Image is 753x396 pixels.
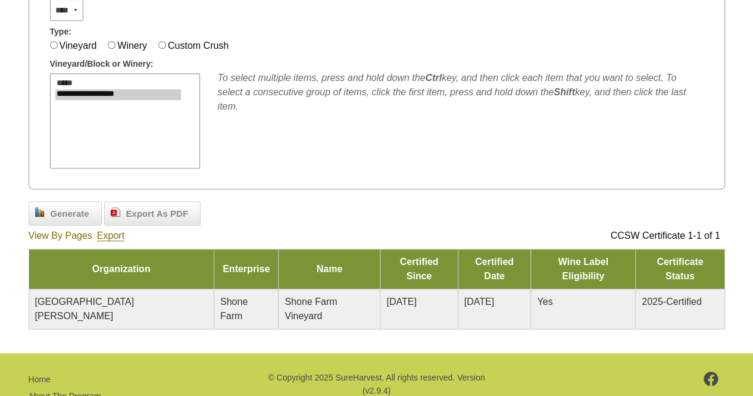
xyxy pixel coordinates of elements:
span: [GEOGRAPHIC_DATA][PERSON_NAME] [35,297,135,321]
span: Shone Farm [220,297,248,321]
span: 2025-Certified [642,297,702,307]
label: Vineyard [60,40,97,51]
span: [DATE] [464,297,494,307]
a: View By Pages [29,230,92,241]
span: Type: [50,26,71,38]
span: Yes [537,297,552,307]
span: Vineyard/Block or Winery: [50,58,154,70]
span: Shone Farm Vineyard [285,297,337,321]
span: Export As PDF [120,207,194,221]
span: Generate [45,207,95,221]
img: chart_bar.png [35,207,45,217]
span: CCSW Certificate 1-1 of 1 [610,230,720,241]
a: Generate [29,201,102,226]
a: Export As PDF [104,201,201,226]
td: Certified Date [458,249,531,289]
td: Organization [29,249,214,289]
label: Custom Crush [168,40,229,51]
td: Wine Label Eligibility [531,249,636,289]
b: Ctrl [425,73,442,83]
img: doc_pdf.png [111,207,120,217]
td: Name [279,249,380,289]
a: Home [29,375,51,384]
img: footer-facebook.png [704,372,718,386]
td: Certificate Status [635,249,724,289]
div: To select multiple items, press and hold down the key, and then click each item that you want to ... [218,71,704,114]
td: Certified Since [380,249,458,289]
a: Export [97,230,124,241]
label: Winery [117,40,147,51]
span: [DATE] [386,297,416,307]
b: Shift [554,87,575,97]
td: Enterprise [214,249,279,289]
